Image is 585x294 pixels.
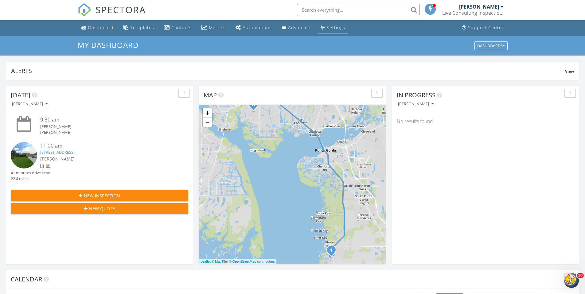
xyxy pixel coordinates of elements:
[565,69,574,74] span: View
[442,10,504,16] div: Live Consulting Inspections
[11,100,49,108] button: [PERSON_NAME]
[40,149,75,155] a: [STREET_ADDRESS]
[392,113,579,130] div: No results found
[11,170,50,176] div: 41 minutes drive time
[96,3,146,16] span: SPECTORA
[474,41,508,50] button: Dashboards
[78,40,138,50] span: My Dashboard
[121,22,157,33] a: Templates
[209,25,226,30] div: Metrics
[459,4,499,10] div: [PERSON_NAME]
[130,25,154,30] div: Templates
[229,260,275,263] a: © OpenStreetMap contributors
[468,25,504,30] div: Support Center
[330,248,333,253] i: 1
[204,91,217,99] span: Map
[11,176,50,182] div: 22.4 miles
[577,273,584,278] span: 10
[40,124,174,130] div: [PERSON_NAME]
[11,142,37,168] img: streetview
[327,25,345,30] div: Settings
[318,22,348,33] a: Settings
[243,25,272,30] div: Automations
[11,190,188,201] button: New Inspection
[11,275,42,283] span: Calendar
[11,203,188,214] button: New Quote
[40,156,75,162] span: [PERSON_NAME]
[279,22,313,33] a: Advanced
[564,273,579,288] iframe: Intercom live chat
[40,116,174,124] div: 9:30 am
[212,260,228,263] a: © MapTiler
[397,100,435,108] button: [PERSON_NAME]
[199,22,228,33] a: Metrics
[201,260,211,263] a: Leaflet
[477,44,505,48] div: Dashboards
[88,25,114,30] div: Dashboard
[11,67,565,75] div: Alerts
[397,91,435,99] span: In Progress
[203,118,212,127] a: Zoom out
[84,192,120,199] span: New Inspection
[459,22,506,33] a: Support Center
[89,205,115,212] span: New Quote
[331,250,335,253] div: 16689 Acapulco Rd, Punta Gorda, FL 33955
[203,108,212,118] a: Zoom in
[11,91,30,99] span: [DATE]
[12,102,48,106] div: [PERSON_NAME]
[398,102,434,106] div: [PERSON_NAME]
[297,4,420,16] input: Search everything...
[171,25,192,30] div: Contacts
[40,142,174,150] div: 11:00 am
[78,3,91,17] img: The Best Home Inspection Software - Spectora
[253,104,257,108] div: 17231 CLiff Avenue, Port Charlotte FL 33948
[233,22,274,33] a: Automations (Basic)
[79,22,116,33] a: Dashboard
[288,25,311,30] div: Advanced
[11,142,188,182] a: 11:00 am [STREET_ADDRESS] [PERSON_NAME] 41 minutes drive time 22.4 miles
[162,22,194,33] a: Contacts
[78,8,146,21] a: SPECTORA
[199,259,276,264] div: |
[40,130,174,135] div: [PERSON_NAME]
